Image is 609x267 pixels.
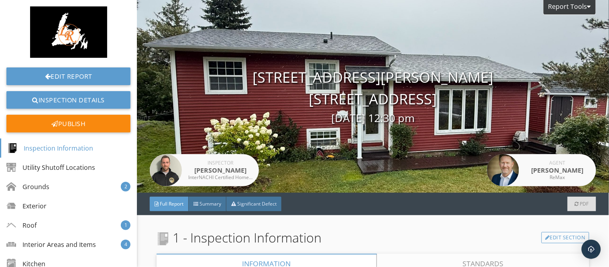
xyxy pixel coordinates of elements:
[150,154,259,186] a: Inspector [PERSON_NAME] InterNACHI Certified Home Inspector
[188,161,253,165] div: Inspector
[137,110,609,126] div: [DATE] 12:30 pm
[150,154,182,186] img: 278584459_107982735226116_5056307974097564450_n.jpg
[121,182,130,192] div: 2
[8,143,93,153] div: Inspection Information
[160,200,183,207] span: Full Report
[137,67,609,126] div: [STREET_ADDRESS][PERSON_NAME] [STREET_ADDRESS]
[188,165,253,175] div: [PERSON_NAME]
[6,115,130,132] div: Publish
[188,175,253,180] div: InterNACHI Certified Home Inspector
[582,240,601,259] div: Open Intercom Messenger
[525,161,590,165] div: Agent
[525,165,590,175] div: [PERSON_NAME]
[237,200,277,207] span: Significant Defect
[580,200,589,207] span: PDF
[6,240,96,249] div: Interior Areas and Items
[6,220,37,230] div: Roof
[121,240,130,249] div: 4
[487,154,519,186] img: 1192115.jpg
[30,6,107,58] img: LOGO9.jpg
[6,163,95,172] div: Utility Shutoff Locations
[6,67,130,85] a: Edit Report
[542,232,589,243] a: Edit Section
[157,228,322,247] span: 1 - Inspection Information
[121,220,130,230] div: 1
[200,200,221,207] span: Summary
[6,91,130,109] a: Inspection Details
[6,201,47,211] div: Exterior
[6,182,49,192] div: Grounds
[525,175,590,180] div: ReMax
